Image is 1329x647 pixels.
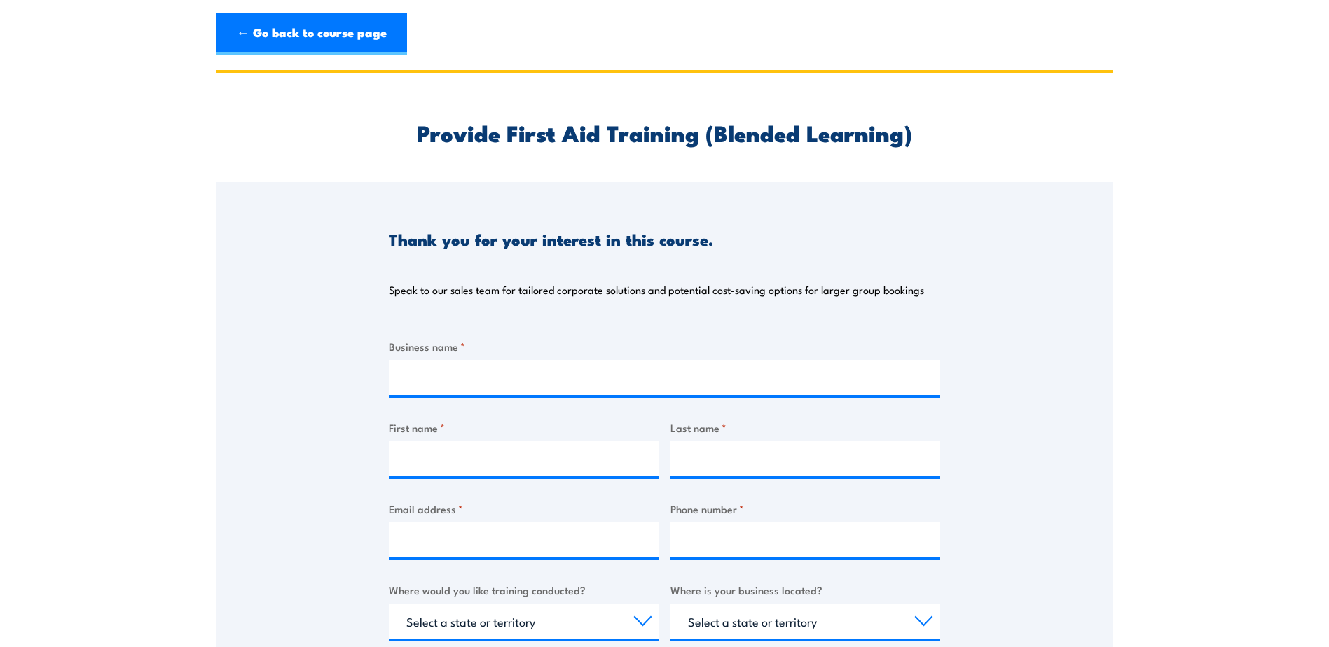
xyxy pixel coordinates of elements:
label: Email address [389,501,659,517]
label: Phone number [670,501,941,517]
h2: Provide First Aid Training (Blended Learning) [389,123,940,142]
label: Last name [670,419,941,436]
h3: Thank you for your interest in this course. [389,231,713,247]
label: First name [389,419,659,436]
label: Where is your business located? [670,582,941,598]
p: Speak to our sales team for tailored corporate solutions and potential cost-saving options for la... [389,283,924,297]
label: Where would you like training conducted? [389,582,659,598]
a: ← Go back to course page [216,13,407,55]
label: Business name [389,338,940,354]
